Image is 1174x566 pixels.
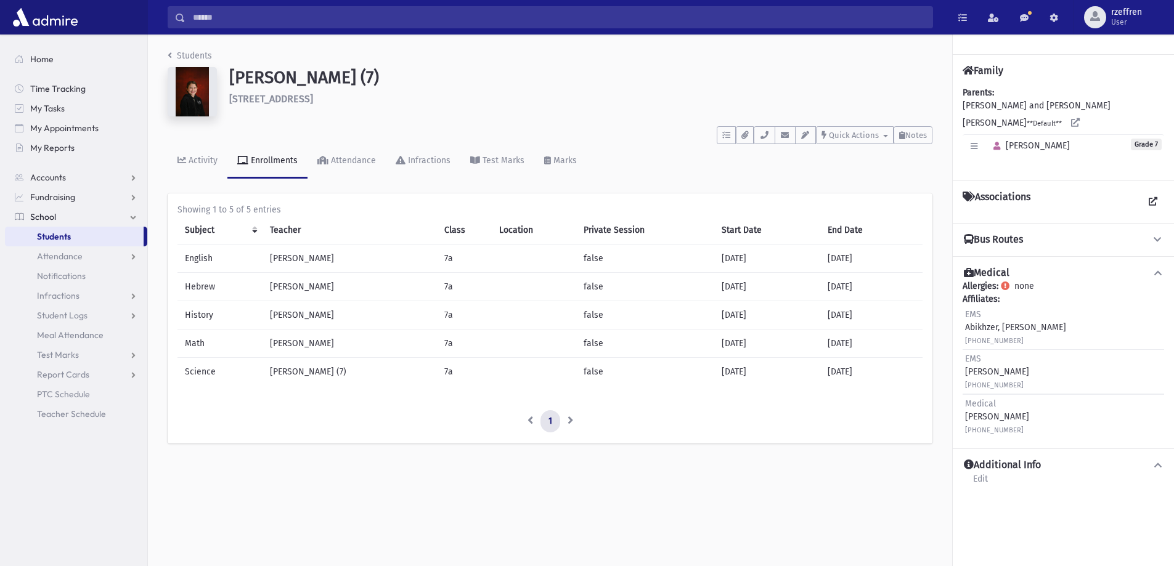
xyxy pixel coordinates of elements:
th: Start Date [714,216,820,245]
td: History [177,301,263,329]
td: false [576,301,714,329]
td: [DATE] [714,358,820,386]
td: [DATE] [714,273,820,301]
button: Notes [894,126,932,144]
button: Medical [963,267,1164,280]
a: Attendance [308,144,386,179]
button: Quick Actions [816,126,894,144]
a: School [5,207,147,227]
small: [PHONE_NUMBER] [965,337,1024,345]
td: false [576,329,714,358]
a: Home [5,49,147,69]
a: Students [168,51,212,61]
span: Time Tracking [30,83,86,94]
td: Hebrew [177,273,263,301]
h4: Associations [963,191,1030,213]
a: Students [5,227,144,246]
th: Location [492,216,576,245]
th: Teacher [263,216,437,245]
td: [DATE] [714,329,820,358]
td: [DATE] [820,329,923,358]
div: Attendance [328,155,376,166]
a: Fundraising [5,187,147,207]
td: 7a [437,273,492,301]
a: Report Cards [5,365,147,384]
a: Accounts [5,168,147,187]
a: Activity [168,144,227,179]
td: 7a [437,358,492,386]
span: Grade 7 [1131,139,1162,150]
span: Medical [965,398,996,409]
td: false [576,273,714,301]
div: [PERSON_NAME] [965,352,1029,391]
nav: breadcrumb [168,49,212,67]
a: Attendance [5,246,147,266]
td: false [576,358,714,386]
span: Fundraising [30,192,75,203]
a: Meal Attendance [5,325,147,345]
td: 7a [437,301,492,329]
td: 7a [437,245,492,273]
small: [PHONE_NUMBER] [965,426,1024,434]
th: Subject [177,216,263,245]
td: [DATE] [820,273,923,301]
span: Notifications [37,270,86,281]
a: 1 [540,410,560,432]
h6: [STREET_ADDRESS] [229,93,932,105]
a: Edit [972,472,989,494]
td: [PERSON_NAME] [263,273,437,301]
span: Meal Attendance [37,329,104,341]
span: Test Marks [37,349,79,360]
div: [PERSON_NAME] and [PERSON_NAME] [PERSON_NAME] [963,86,1164,171]
div: Marks [551,155,577,166]
span: rzeffren [1111,7,1142,17]
span: Accounts [30,172,66,183]
a: Marks [534,144,587,179]
td: [PERSON_NAME] [263,329,437,358]
span: Students [37,231,71,242]
span: My Appointments [30,123,99,134]
td: English [177,245,263,273]
td: false [576,245,714,273]
span: Quick Actions [829,131,879,140]
b: Allergies: [963,281,998,291]
span: My Reports [30,142,75,153]
th: Class [437,216,492,245]
td: [DATE] [820,245,923,273]
h1: [PERSON_NAME] (7) [229,67,932,88]
span: Report Cards [37,369,89,380]
input: Search [185,6,932,28]
a: PTC Schedule [5,384,147,404]
span: My Tasks [30,103,65,114]
span: Notes [905,131,927,140]
span: Attendance [37,251,83,262]
a: My Tasks [5,99,147,118]
img: AdmirePro [10,5,81,30]
td: [PERSON_NAME] (7) [263,358,437,386]
small: [PHONE_NUMBER] [965,381,1024,389]
span: School [30,211,56,222]
b: Affiliates: [963,294,1000,304]
td: Science [177,358,263,386]
span: Infractions [37,290,79,301]
span: EMS [965,354,981,364]
th: End Date [820,216,923,245]
div: Abikhzer, [PERSON_NAME] [965,308,1066,347]
img: 2QAAAAAAAAAAAAAAAAAAAAAAAAAAAAAAAAAAAAAAAAAAAAAAAAAAAAAAAAAAAAAAAAAAAAAAAAAAAAAAAAAAAAAAAAAAAAAAA... [168,67,217,116]
th: Private Session [576,216,714,245]
button: Additional Info [963,459,1164,472]
b: Parents: [963,87,994,98]
span: Teacher Schedule [37,408,106,419]
h4: Family [963,65,1003,76]
td: [DATE] [820,358,923,386]
a: Test Marks [5,345,147,365]
span: Student Logs [37,310,88,321]
div: Infractions [406,155,450,166]
div: none [963,280,1164,439]
h4: Medical [964,267,1009,280]
span: [PERSON_NAME] [988,140,1070,151]
a: Enrollments [227,144,308,179]
a: Student Logs [5,305,147,325]
a: My Appointments [5,118,147,138]
div: Activity [186,155,218,166]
